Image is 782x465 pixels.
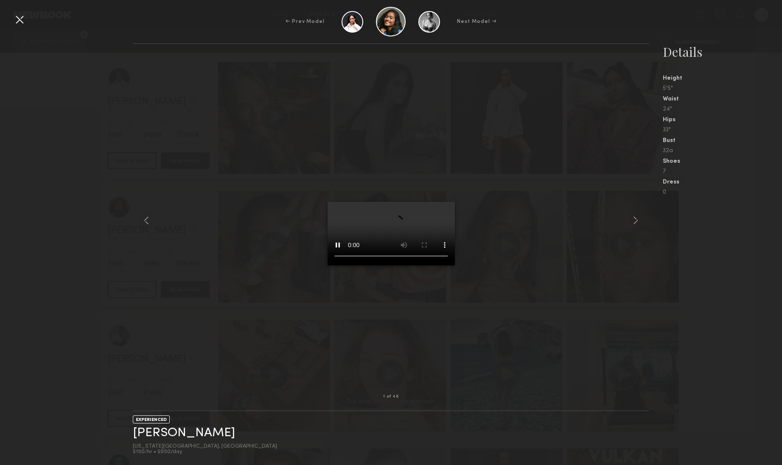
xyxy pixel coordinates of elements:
[663,127,782,133] div: 33"
[663,169,782,175] div: 7
[663,106,782,112] div: 24"
[663,86,782,92] div: 5'5"
[663,189,782,195] div: 0
[663,75,782,81] div: Height
[663,43,782,60] div: Details
[286,18,325,25] div: ← Prev Model
[663,148,782,154] div: 32a
[133,415,170,423] div: EXPERIENCED
[663,138,782,144] div: Bust
[663,159,782,164] div: Shoes
[133,444,277,449] div: [US_STATE][GEOGRAPHIC_DATA], [GEOGRAPHIC_DATA]
[383,395,398,399] div: 1 of 48
[663,96,782,102] div: Waist
[133,426,235,440] a: [PERSON_NAME]
[663,179,782,185] div: Dress
[663,117,782,123] div: Hips
[457,18,496,25] div: Next Model →
[133,449,277,455] div: $150/hr • $950/day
